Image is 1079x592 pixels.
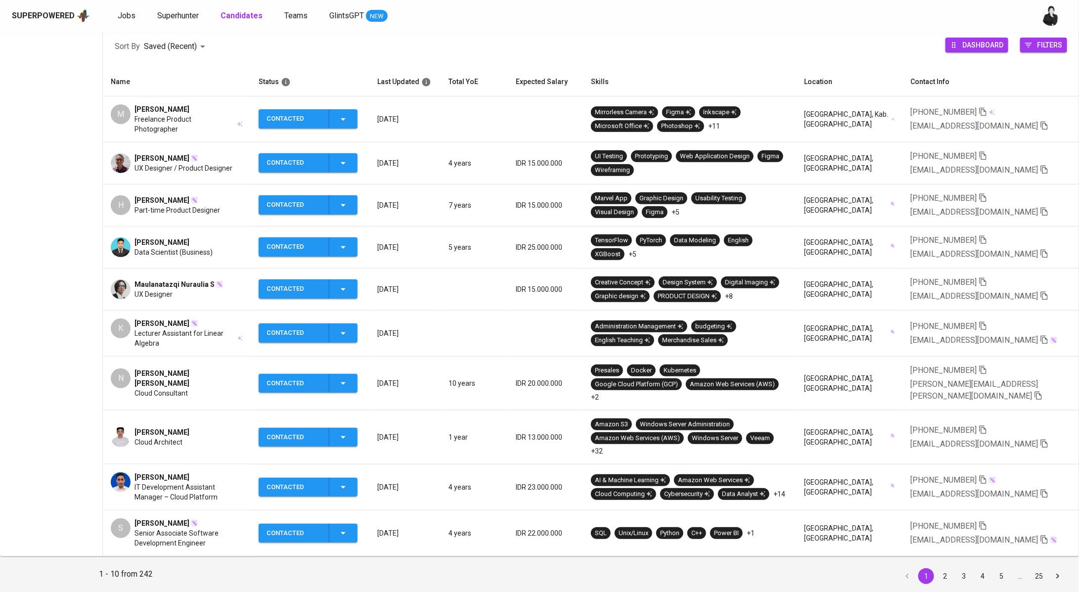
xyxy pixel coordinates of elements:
[690,380,775,389] div: Amazon Web Services (AWS)
[516,200,575,210] p: IDR 15.000.000
[516,158,575,168] p: IDR 15.000.000
[595,152,623,161] div: UI Testing
[595,366,619,375] div: Presales
[903,68,1079,96] th: Contact Info
[157,10,201,22] a: Superhunter
[259,478,358,497] button: Contacted
[911,439,1038,449] span: [EMAIL_ADDRESS][DOMAIN_NAME]
[516,528,575,538] p: IDR 22.000.000
[975,568,990,584] button: Go to page 4
[449,200,500,210] p: 7 years
[595,250,621,259] div: XGBoost
[703,108,737,117] div: Inkscape
[103,68,251,96] th: Name
[135,427,189,437] span: [PERSON_NAME]
[692,434,738,443] div: Windows Server
[595,122,649,131] div: Microsoft Office
[516,432,575,442] p: IDR 13.000.000
[267,524,321,543] div: Contacted
[251,68,369,96] th: Status
[377,284,433,294] p: [DATE]
[259,153,358,173] button: Contacted
[377,378,433,388] p: [DATE]
[956,568,972,584] button: Go to page 3
[805,153,895,173] div: [GEOGRAPHIC_DATA], [GEOGRAPHIC_DATA]
[118,10,137,22] a: Jobs
[259,237,358,257] button: Contacted
[259,195,358,215] button: Contacted
[516,242,575,252] p: IDR 25.000.000
[135,114,235,134] span: Freelance Product Photographer
[595,236,628,245] div: TensorFlow
[993,568,1009,584] button: Go to page 5
[135,279,215,289] span: Maulanatazqi Nuraulia S
[135,528,243,548] span: Senior Associate Software Development Engineer
[259,428,358,447] button: Contacted
[1041,6,1061,26] img: medwi@glints.com
[805,523,895,543] div: [GEOGRAPHIC_DATA], [GEOGRAPHIC_DATA]
[658,292,717,301] div: PRODUCT DESIGN
[662,336,724,345] div: Merchandise Sales
[111,104,131,124] div: M
[259,279,358,299] button: Contacted
[1050,536,1058,544] img: magic_wand.svg
[267,237,321,257] div: Contacted
[595,380,678,389] div: Google Cloud Platform (GCP)
[639,194,683,203] div: Graphic Design
[377,114,433,124] p: [DATE]
[135,289,173,299] span: UX Designer
[672,207,679,217] p: +5
[1020,38,1067,52] button: Filters
[377,482,433,492] p: [DATE]
[516,284,575,294] p: IDR 15.000.000
[284,10,310,22] a: Teams
[762,152,779,161] div: Figma
[664,366,696,375] div: Kubernetes
[664,490,710,499] div: Cybersecurity
[691,529,702,538] div: C++
[329,10,388,22] a: GlintsGPT NEW
[135,319,189,328] span: [PERSON_NAME]
[911,165,1038,175] span: [EMAIL_ADDRESS][DOMAIN_NAME]
[99,568,153,584] p: 1 - 10 from 242
[135,482,243,502] span: IT Development Assistant Manager – Cloud Platform
[135,472,189,482] span: [PERSON_NAME]
[911,425,977,435] span: [PHONE_NUMBER]
[911,335,1038,345] span: [EMAIL_ADDRESS][DOMAIN_NAME]
[1037,38,1062,51] span: Filters
[890,483,895,488] img: magic_wand.svg
[267,374,321,393] div: Contacted
[267,109,321,129] div: Contacted
[595,434,680,443] div: Amazon Web Services (AWS)
[911,365,977,375] span: [PHONE_NUMBER]
[595,194,628,203] div: Marvel App
[267,428,321,447] div: Contacted
[898,568,1067,584] nav: pagination navigation
[221,10,265,22] a: Candidates
[516,378,575,388] p: IDR 20.000.000
[666,108,691,117] div: Figma
[911,249,1038,259] span: [EMAIL_ADDRESS][DOMAIN_NAME]
[918,568,934,584] button: page 1
[216,280,224,288] img: magic_wand.svg
[708,121,720,131] p: +11
[377,200,433,210] p: [DATE]
[805,237,895,257] div: [GEOGRAPHIC_DATA], [GEOGRAPHIC_DATA]
[591,446,603,456] p: +32
[640,236,662,245] div: PyTorch
[911,207,1038,217] span: [EMAIL_ADDRESS][DOMAIN_NAME]
[805,427,895,447] div: [GEOGRAPHIC_DATA], [GEOGRAPHIC_DATA]
[797,68,903,96] th: Location
[190,319,198,327] img: magic_wand.svg
[945,38,1008,52] button: Dashboard
[595,420,628,429] div: Amazon S3
[890,433,895,438] img: magic_wand.svg
[674,236,716,245] div: Data Modeling
[890,243,895,248] img: magic_wand.svg
[595,336,650,345] div: English Teaching
[449,158,500,168] p: 4 years
[714,529,739,538] div: Power BI
[911,379,1038,401] span: [PERSON_NAME][EMAIL_ADDRESS][PERSON_NAME][DOMAIN_NAME]
[135,163,232,173] span: UX Designer / Product Designer
[111,472,131,492] img: b1cfcb3653279d5fef64ef9c6f65ef6e.jpg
